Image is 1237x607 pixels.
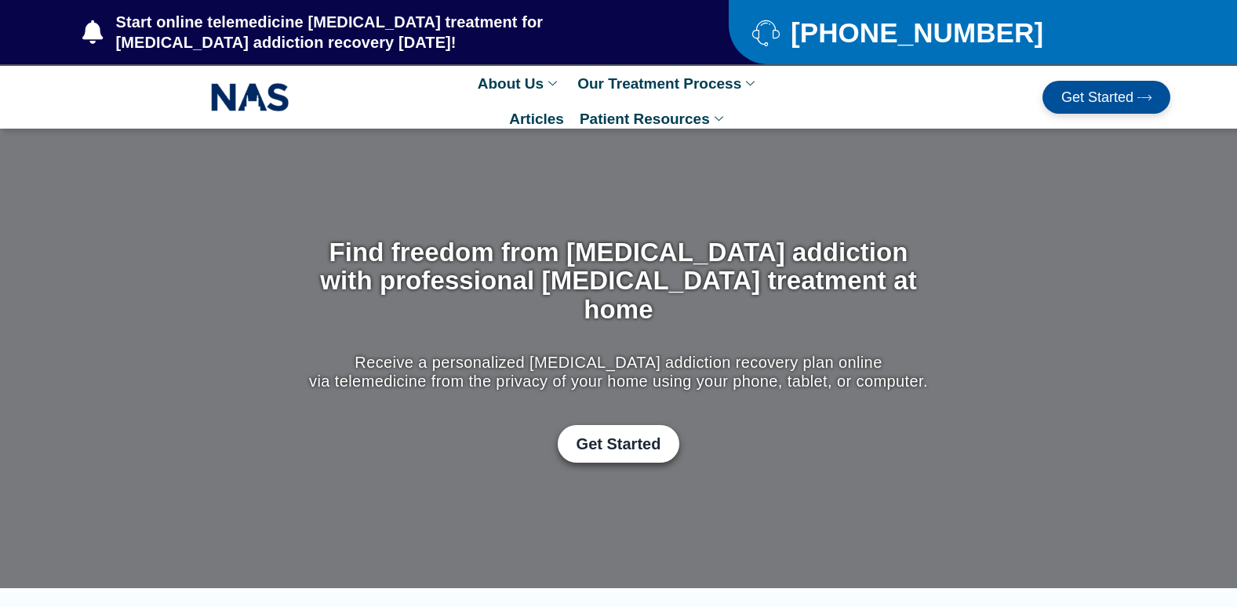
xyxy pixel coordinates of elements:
[305,353,932,391] p: Receive a personalized [MEDICAL_DATA] addiction recovery plan online via telemedicine from the pr...
[501,101,572,136] a: Articles
[752,19,1131,46] a: [PHONE_NUMBER]
[558,425,680,463] a: Get Started
[305,425,932,463] div: Get Started with Suboxone Treatment by filling-out this new patient packet form
[82,12,666,53] a: Start online telemedicine [MEDICAL_DATA] treatment for [MEDICAL_DATA] addiction recovery [DATE]!
[1042,81,1170,114] a: Get Started
[569,66,767,101] a: Our Treatment Process
[112,12,667,53] span: Start online telemedicine [MEDICAL_DATA] treatment for [MEDICAL_DATA] addiction recovery [DATE]!
[1061,90,1133,104] span: Get Started
[787,23,1043,42] span: [PHONE_NUMBER]
[305,238,932,324] h1: Find freedom from [MEDICAL_DATA] addiction with professional [MEDICAL_DATA] treatment at home
[572,101,736,136] a: Patient Resources
[470,66,569,101] a: About Us
[577,434,661,453] span: Get Started
[211,79,289,115] img: NAS_email_signature-removebg-preview.png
